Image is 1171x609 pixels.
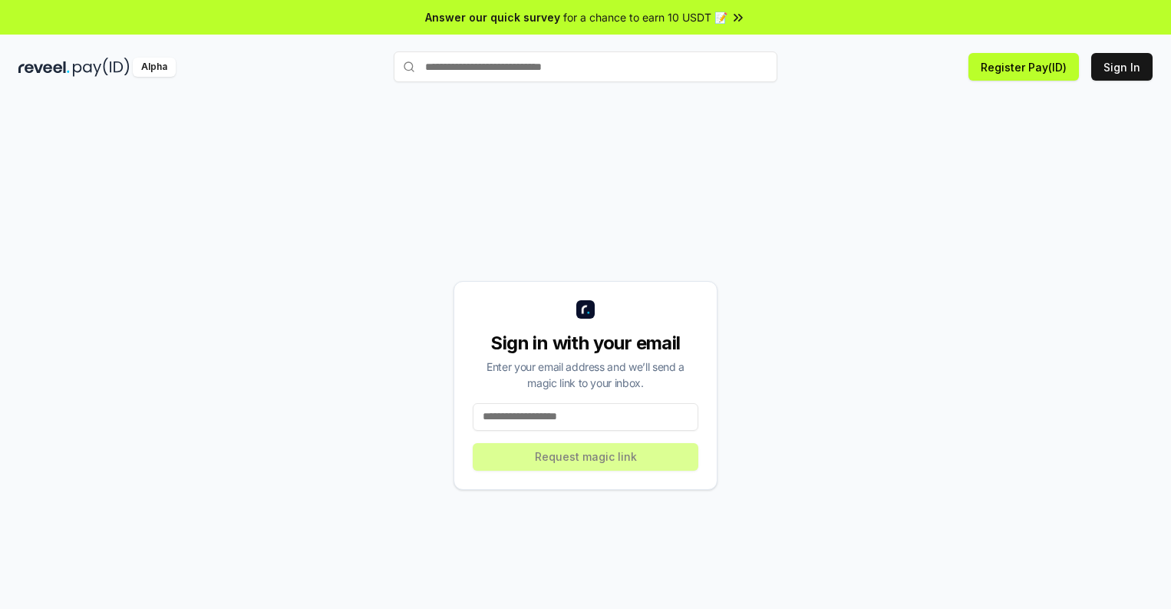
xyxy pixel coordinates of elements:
span: for a chance to earn 10 USDT 📝 [563,9,727,25]
span: Answer our quick survey [425,9,560,25]
img: logo_small [576,300,595,319]
button: Register Pay(ID) [968,53,1079,81]
img: reveel_dark [18,58,70,77]
div: Sign in with your email [473,331,698,356]
button: Sign In [1091,53,1153,81]
div: Alpha [133,58,176,77]
div: Enter your email address and we’ll send a magic link to your inbox. [473,359,698,391]
img: pay_id [73,58,130,77]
